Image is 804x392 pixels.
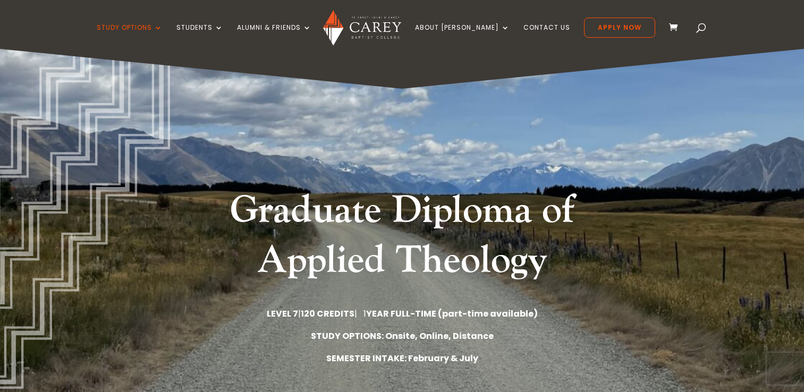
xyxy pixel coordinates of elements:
[311,330,494,342] strong: STUDY OPTIONS: Onsite, Online, Distance
[326,352,478,364] strong: SEMESTER INTAKE: February & July
[237,24,311,49] a: Alumni & Friends
[523,24,570,49] a: Contact Us
[366,308,538,320] strong: YEAR FULL-TIME (part-time available)
[301,308,354,320] strong: 120 CREDITS
[415,24,510,49] a: About [PERSON_NAME]
[584,18,655,38] a: Apply Now
[323,10,401,46] img: Carey Baptist College
[267,308,298,320] strong: LEVEL 7
[203,186,602,291] h1: Graduate Diploma of Applied Theology
[97,24,163,49] a: Study Options
[176,24,223,49] a: Students
[115,306,689,321] p: | | 1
